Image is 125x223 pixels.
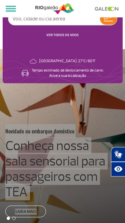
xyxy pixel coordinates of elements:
a: VER TODOS OS VOOS [46,33,79,37]
h3: Novidade no embarque doméstico [5,124,117,138]
div: Plugin de acessibilidade da Hand Talk. [111,147,125,177]
input: Voo, cidade ou cia aérea [8,12,100,25]
button: Abrir tradutor de língua de sinais. [111,147,125,162]
button: VER TODOS OS VOOS [44,32,81,38]
h4: Conheça nossa sala sensorial para passageiros com TEA [5,138,111,200]
button: Abrir recursos assistivos. [111,162,125,177]
p: [GEOGRAPHIC_DATA]: 27°C/80°F [39,59,95,64]
p: Tempo estimado de deslocamento de carro: Ative a sua localização [32,68,104,79]
a: Saiba mais [5,206,46,217]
